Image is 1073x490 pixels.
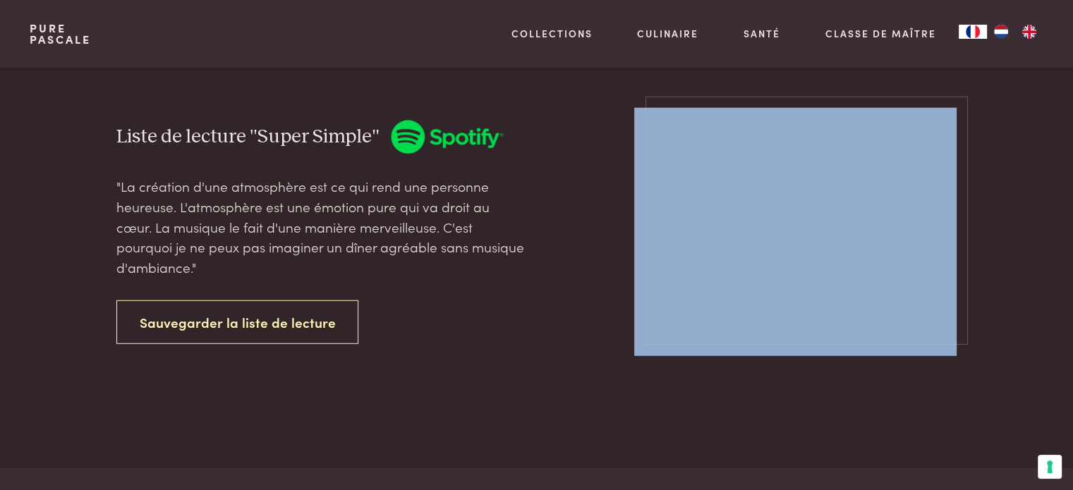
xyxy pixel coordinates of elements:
a: Sauvegarder la liste de lecture [116,300,359,345]
p: "La création d'une atmosphère est ce qui rend une personne heureuse. L'atmosphère est une émotion... [116,176,526,277]
img: Spotify [391,120,503,154]
ul: Language list [987,25,1043,39]
a: Collections [511,26,593,41]
aside: Language selected: Français [959,25,1043,39]
a: NL [987,25,1015,39]
div: Language [959,25,987,39]
button: Vos préférences en matière de consentement pour les technologies de suivi [1038,455,1062,479]
a: Culinaire [637,26,698,41]
a: Santé [744,26,780,41]
a: FR [959,25,987,39]
a: Classe de maître [825,26,936,41]
a: EN [1015,25,1043,39]
h3: Liste de lecture "Super Simple" [116,120,526,154]
a: PurePascale [30,23,91,45]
